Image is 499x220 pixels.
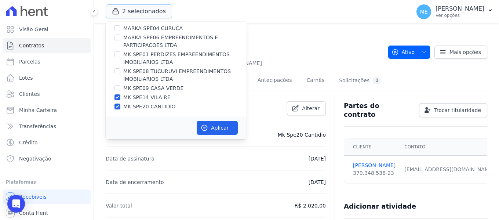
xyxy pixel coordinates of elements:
[3,135,91,150] a: Crédito
[106,4,172,18] button: 2 selecionados
[391,46,415,59] span: Ativo
[309,154,326,163] p: [DATE]
[19,155,51,162] span: Negativação
[434,46,487,59] a: Mais opções
[19,193,47,201] span: Recebíveis
[19,74,33,82] span: Lotes
[106,154,154,163] p: Data de assinatura
[411,1,499,22] button: ME [PERSON_NAME] Ver opções
[419,103,487,117] a: Trocar titularidade
[197,121,238,135] button: Aplicar
[3,87,91,101] a: Clientes
[436,5,484,12] p: [PERSON_NAME]
[309,178,326,187] p: [DATE]
[3,119,91,134] a: Transferências
[3,71,91,85] a: Lotes
[3,190,91,204] a: Recebíveis
[388,46,430,59] button: Ativo
[123,84,183,92] label: MK SPE09 CASA VERDE
[3,103,91,118] a: Minha Carteira
[6,178,88,187] div: Plataformas
[295,201,326,210] p: R$ 2.020,00
[19,107,57,114] span: Minha Carteira
[7,195,25,213] div: Open Intercom Messenger
[19,209,48,217] span: Conta Hent
[344,101,413,119] h3: Partes do contrato
[256,71,294,91] a: Antecipações
[123,103,176,111] label: MK SPE20 CANTIDIO
[19,42,44,49] span: Contratos
[339,77,381,84] div: Solicitações
[19,26,48,33] span: Visão Geral
[287,101,326,115] a: Alterar
[353,162,396,169] a: [PERSON_NAME]
[420,9,428,14] span: ME
[19,123,56,130] span: Transferências
[434,107,481,114] span: Trocar titularidade
[19,58,40,65] span: Parcelas
[3,54,91,69] a: Parcelas
[123,68,247,83] label: MK SPE08 TUCURUVI EMPREENDIMENTOS IMOBILIARIOS LTDA
[106,178,164,187] p: Data de encerramento
[106,201,132,210] p: Valor total
[353,169,396,177] div: 379.348.538-23
[3,151,91,166] a: Negativação
[449,48,481,56] span: Mais opções
[302,105,320,112] span: Alterar
[400,138,499,156] th: Contato
[123,34,247,49] label: MARKA SPE06 EMPREENDIMENTOS E PARTICIPACOES LTDA
[372,77,381,84] div: 0
[3,38,91,53] a: Contratos
[123,94,171,101] label: MK SPE14 VILA RE
[3,22,91,37] a: Visão Geral
[19,90,40,98] span: Clientes
[404,166,494,173] div: [EMAIL_ADDRESS][DOMAIN_NAME]
[305,71,326,91] a: Carnês
[344,202,416,211] h3: Adicionar atividade
[123,25,183,32] label: MARKA SPE04 CURUÇA
[278,130,326,139] p: Mk Spe20 Cantidio
[338,71,383,91] a: Solicitações0
[19,139,38,146] span: Crédito
[123,51,247,66] label: MK SPE01 PERDIZES EMPREENDIMENTOS IMOBILIARIOS LTDA
[344,138,400,156] th: Cliente
[436,12,484,18] p: Ver opções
